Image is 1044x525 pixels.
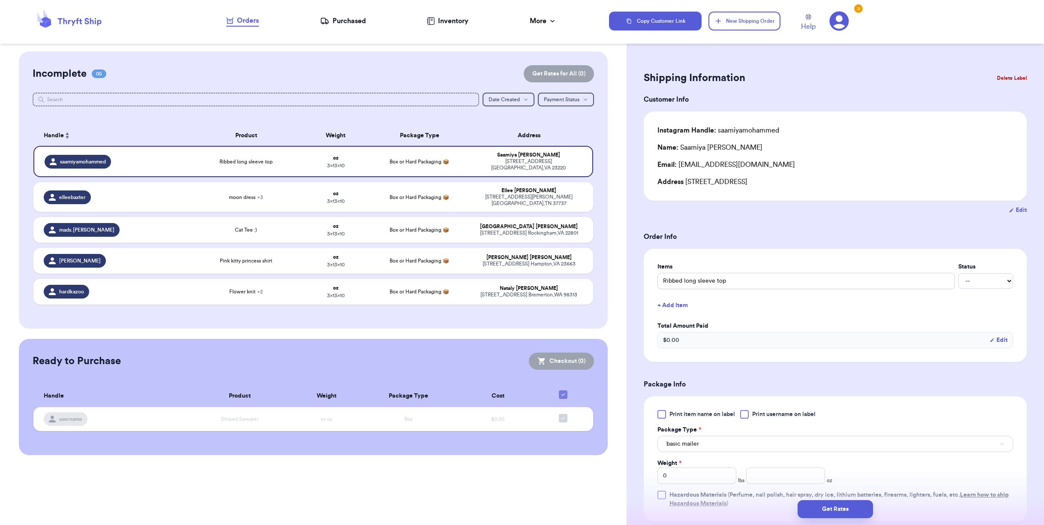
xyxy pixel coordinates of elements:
span: hardkazoo [59,288,84,295]
strong: oz [333,191,339,196]
span: 3 x 13 x 10 [327,199,345,204]
span: Box or Hard Packaging 📦 [390,289,449,294]
span: Payment Status [544,97,579,102]
th: Weight [294,385,359,407]
div: 3 [854,4,863,13]
h2: Incomplete [33,67,87,81]
button: New Shipping Order [708,12,780,30]
button: basic mailer [657,436,1013,452]
th: Product [190,125,302,146]
span: elleebaxter [59,194,86,201]
span: $ 0.00 [663,336,679,344]
div: [STREET_ADDRESS] [GEOGRAPHIC_DATA] , VA 23220 [475,158,582,171]
button: Copy Customer Link [609,12,702,30]
span: Striped Sweater [221,416,258,422]
div: Orders [226,15,259,26]
span: 3 x 13 x 10 [327,163,345,168]
a: Purchased [320,16,366,26]
th: Product [186,385,294,407]
div: [STREET_ADDRESS] Hampton , VA 23663 [475,261,582,267]
label: Package Type [657,425,701,434]
h2: Ready to Purchase [33,354,121,368]
label: Items [657,262,955,271]
span: Instagram Handle: [657,127,716,134]
button: Payment Status [538,93,594,106]
div: Ellee [PERSON_NAME] [475,187,582,194]
div: Saamiya [PERSON_NAME] [657,142,762,153]
span: Handle [44,131,64,140]
button: Get Rates [798,500,873,518]
div: [EMAIL_ADDRESS][DOMAIN_NAME] [657,160,1013,170]
span: Cat Tee :) [235,226,257,233]
button: Date Created [483,93,534,106]
span: oz [827,477,832,484]
span: Email: [657,161,677,168]
strong: oz [333,223,339,229]
div: More [530,16,557,26]
span: xx oz [321,416,333,422]
span: Flower knit [229,288,263,295]
span: Box or Hard Packaging 📦 [390,258,449,263]
span: + 3 [257,195,263,200]
button: Get Rates for All (0) [524,65,594,82]
span: Name: [657,144,678,151]
h3: Customer Info [644,94,1027,105]
span: (Perfume, nail polish, hair spray, dry ice, lithium batteries, firearms, lighters, fuels, etc. ) [669,492,1009,507]
span: [PERSON_NAME] [59,257,101,264]
span: Pink kitty princess shirt [220,257,272,264]
input: Search [33,93,479,106]
button: Checkout (0) [529,353,594,370]
a: 3 [829,11,849,31]
h2: Shipping Information [644,71,745,85]
span: Print item name on label [669,410,735,419]
span: username [59,416,82,422]
h3: Package Info [644,379,1027,389]
span: $0.00 [491,416,504,422]
span: Address [657,178,684,185]
strong: oz [333,285,339,290]
th: Package Type [369,125,470,146]
span: Box or Hard Packaging 📦 [390,227,449,232]
a: Help [801,14,816,32]
div: [GEOGRAPHIC_DATA] [PERSON_NAME] [475,223,582,230]
strong: oz [333,254,339,259]
button: Delete Label [993,69,1030,87]
th: Address [470,125,593,146]
div: [STREET_ADDRESS] Rockingham , VA 22801 [475,230,582,236]
span: Ribbed long sleeve top [219,158,273,165]
span: 3 x 13 x 10 [327,262,345,267]
a: Orders [226,15,259,27]
span: Handle [44,392,64,401]
div: Nataly [PERSON_NAME] [475,285,582,292]
span: + 2 [257,289,263,294]
span: moon dress [229,194,263,201]
span: 3 x 13 x 10 [327,231,345,236]
th: Weight [302,125,369,146]
th: Cost [457,385,539,407]
div: Saamiya [PERSON_NAME] [475,152,582,158]
a: Inventory [427,16,468,26]
label: Status [958,262,1013,271]
span: Box or Hard Packaging 📦 [390,195,449,200]
button: + Add Item [654,296,1017,315]
span: Hazardous Materials [669,492,726,498]
span: basic mailer [666,440,699,448]
div: [STREET_ADDRESS] [657,177,1013,187]
h3: Order Info [644,232,1027,242]
button: Sort ascending [64,130,71,141]
span: 3 x 13 x 10 [327,293,345,298]
span: 05 [92,69,106,78]
div: saamiyamohammed [657,125,779,136]
label: Weight [657,459,681,468]
span: Box or Hard Packaging 📦 [390,159,449,164]
span: Date Created [489,97,520,102]
label: Total Amount Paid [657,322,1013,330]
span: Help [801,21,816,32]
div: [STREET_ADDRESS] Bremerton , WA 98313 [475,292,582,298]
button: Edit [1009,206,1027,214]
div: [PERSON_NAME] [PERSON_NAME] [475,254,582,261]
strong: oz [333,155,339,160]
span: lbs [738,477,744,484]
